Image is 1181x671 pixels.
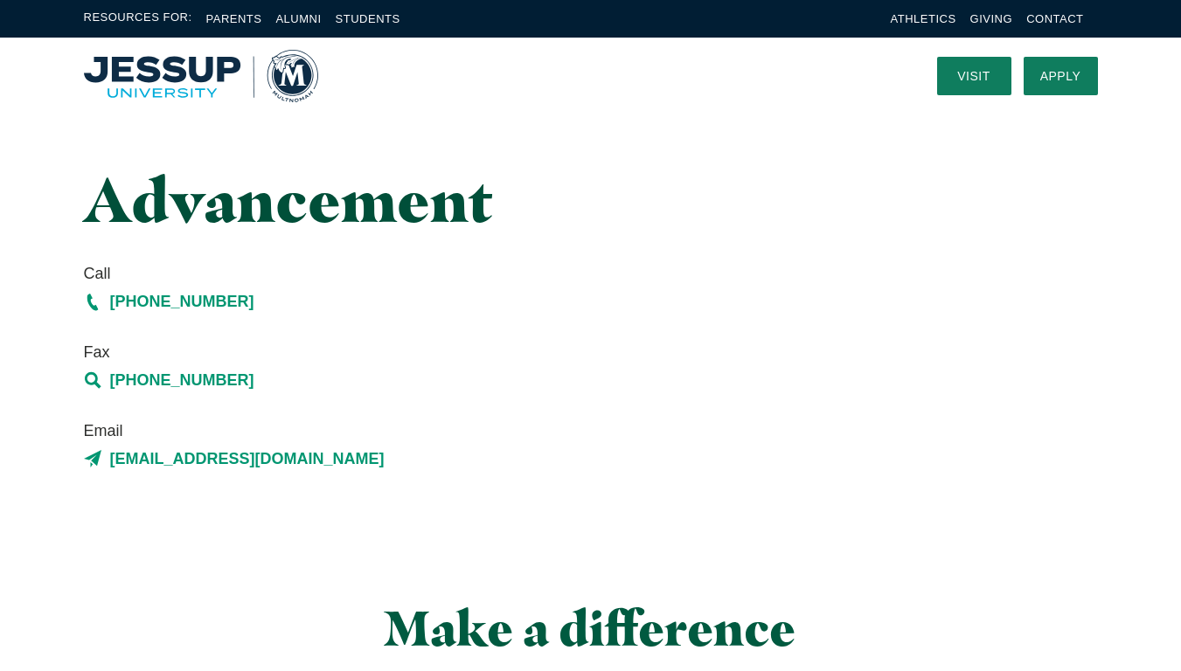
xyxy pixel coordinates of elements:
a: Apply [1024,57,1098,95]
a: Visit [937,57,1011,95]
a: Giving [970,12,1013,25]
span: Fax [84,338,487,366]
span: Call [84,259,487,287]
a: Home [84,50,318,102]
a: [PHONE_NUMBER] [84,287,487,315]
span: Resources For: [84,9,192,29]
a: Contact [1026,12,1083,25]
a: Alumni [275,12,321,25]
h1: Advancement [84,166,487,233]
a: [PHONE_NUMBER] [84,366,487,394]
img: Multnomah University Logo [84,50,318,102]
a: Students [336,12,400,25]
img: Student Smiling Outside [554,166,1097,478]
h2: Make a difference [258,600,923,656]
span: Email [84,417,487,445]
a: Parents [206,12,262,25]
a: Athletics [891,12,956,25]
a: [EMAIL_ADDRESS][DOMAIN_NAME] [84,445,487,473]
